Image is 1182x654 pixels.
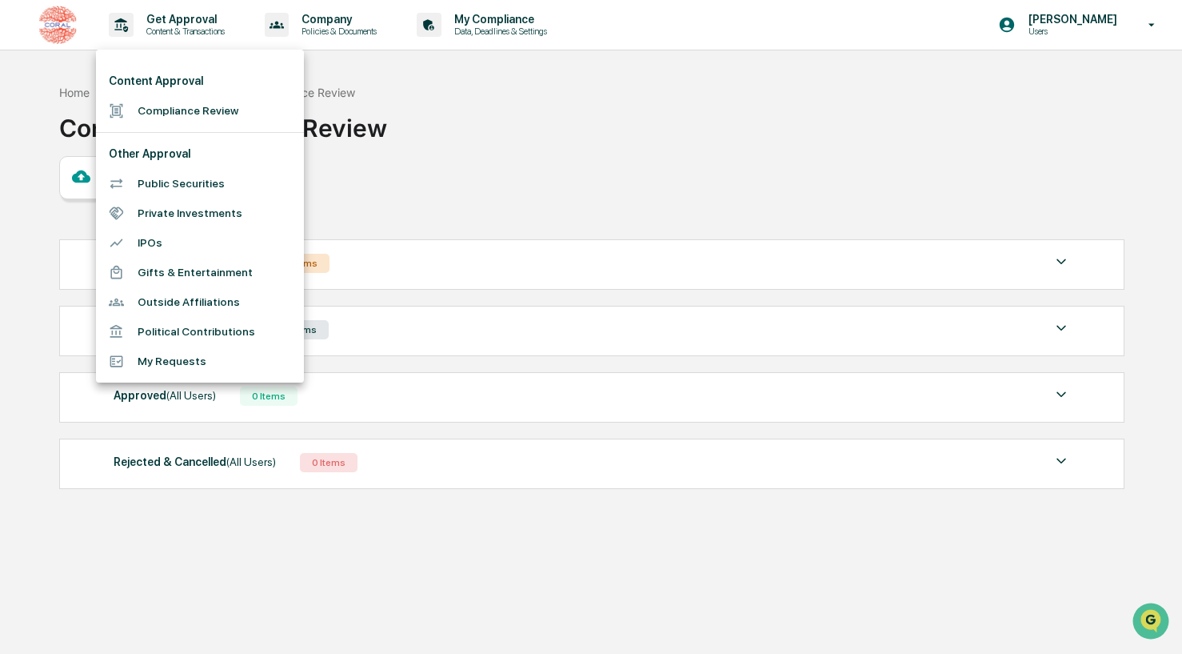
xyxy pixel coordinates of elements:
li: IPOs [96,228,304,258]
li: Other Approval [96,139,304,169]
a: 🖐️Preclearance [10,195,110,224]
span: Pylon [159,271,194,283]
li: Gifts & Entertainment [96,258,304,287]
li: Compliance Review [96,96,304,126]
li: Outside Affiliations [96,287,304,317]
a: Powered byPylon [113,271,194,283]
img: 1746055101610-c473b297-6a78-478c-a979-82029cc54cd1 [16,122,45,151]
a: 🔎Data Lookup [10,226,107,255]
p: How can we help? [16,34,291,59]
span: Attestations [132,202,198,218]
div: 🗄️ [116,203,129,216]
li: My Requests [96,347,304,376]
iframe: Open customer support [1131,601,1174,644]
li: Private Investments [96,199,304,228]
button: Start new chat [272,127,291,146]
li: Content Approval [96,66,304,96]
div: 🖐️ [16,203,29,216]
a: 🗄️Attestations [110,195,205,224]
div: 🔎 [16,234,29,247]
span: Preclearance [32,202,103,218]
li: Public Securities [96,169,304,199]
div: Start new chat [54,122,262,138]
span: Data Lookup [32,232,101,248]
div: We're available if you need us! [54,138,202,151]
li: Political Contributions [96,317,304,347]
